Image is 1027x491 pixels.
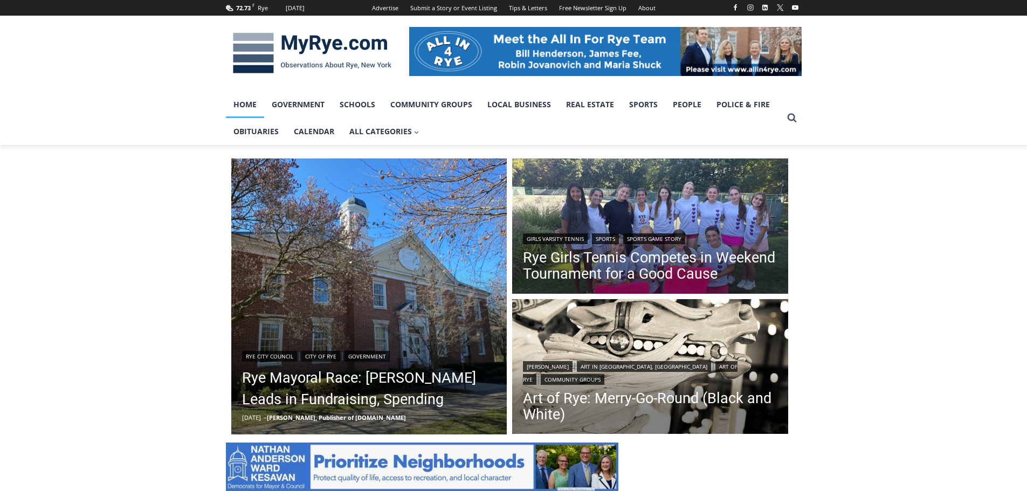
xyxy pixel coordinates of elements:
[409,27,802,75] img: All in for Rye
[480,91,559,118] a: Local Business
[512,158,788,296] img: (PHOTO: The top Rye Girls Varsity Tennis team poses after the Georgia Williams Memorial Scholarsh...
[709,91,777,118] a: Police & Fire
[344,351,390,362] a: Government
[623,233,685,244] a: Sports Game Story
[226,91,782,146] nav: Primary Navigation
[286,3,305,13] div: [DATE]
[665,91,709,118] a: People
[789,1,802,14] a: YouTube
[226,118,286,145] a: Obituaries
[226,91,264,118] a: Home
[523,390,777,423] a: Art of Rye: Merry-Go-Round (Black and White)
[559,91,622,118] a: Real Estate
[301,351,340,362] a: City of Rye
[226,25,398,81] img: MyRye.com
[729,1,742,14] a: Facebook
[349,126,419,137] span: All Categories
[523,361,573,372] a: [PERSON_NAME]
[541,374,604,385] a: Community Groups
[332,91,383,118] a: Schools
[258,3,268,13] div: Rye
[512,158,788,296] a: Read More Rye Girls Tennis Competes in Weekend Tournament for a Good Cause
[592,233,619,244] a: Sports
[267,413,406,421] a: [PERSON_NAME], Publisher of [DOMAIN_NAME]
[264,91,332,118] a: Government
[242,413,261,421] time: [DATE]
[242,351,297,362] a: Rye City Council
[512,299,788,437] img: [PHOTO: Merry-Go-Round (Black and White). Lights blur in the background as the horses spin. By Jo...
[236,4,251,12] span: 72.73
[512,299,788,437] a: Read More Art of Rye: Merry-Go-Round (Black and White)
[231,158,507,434] img: Rye City Hall Rye, NY
[523,250,777,282] a: Rye Girls Tennis Competes in Weekend Tournament for a Good Cause
[744,1,757,14] a: Instagram
[782,108,802,128] button: View Search Form
[622,91,665,118] a: Sports
[774,1,787,14] a: X
[523,233,588,244] a: Girls Varsity Tennis
[342,118,427,145] a: All Categories
[523,231,777,244] div: | |
[383,91,480,118] a: Community Groups
[264,413,267,421] span: –
[759,1,771,14] a: Linkedin
[242,367,497,410] a: Rye Mayoral Race: [PERSON_NAME] Leads in Fundraising, Spending
[577,361,711,372] a: Art in [GEOGRAPHIC_DATA], [GEOGRAPHIC_DATA]
[231,158,507,434] a: Read More Rye Mayoral Race: Henderson Leads in Fundraising, Spending
[523,359,777,385] div: | | |
[242,349,497,362] div: | |
[286,118,342,145] a: Calendar
[252,2,254,8] span: F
